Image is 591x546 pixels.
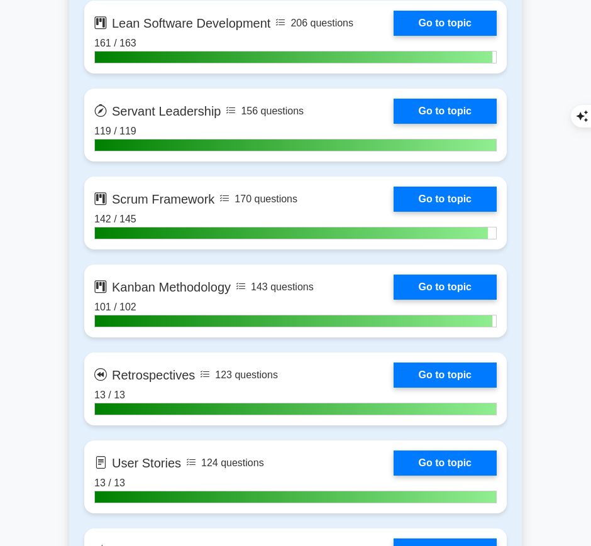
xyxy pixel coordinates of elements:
[394,187,497,212] a: Go to topic
[394,99,497,124] a: Go to topic
[394,450,497,476] a: Go to topic
[394,363,497,388] a: Go to topic
[394,275,497,300] a: Go to topic
[394,11,497,36] a: Go to topic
